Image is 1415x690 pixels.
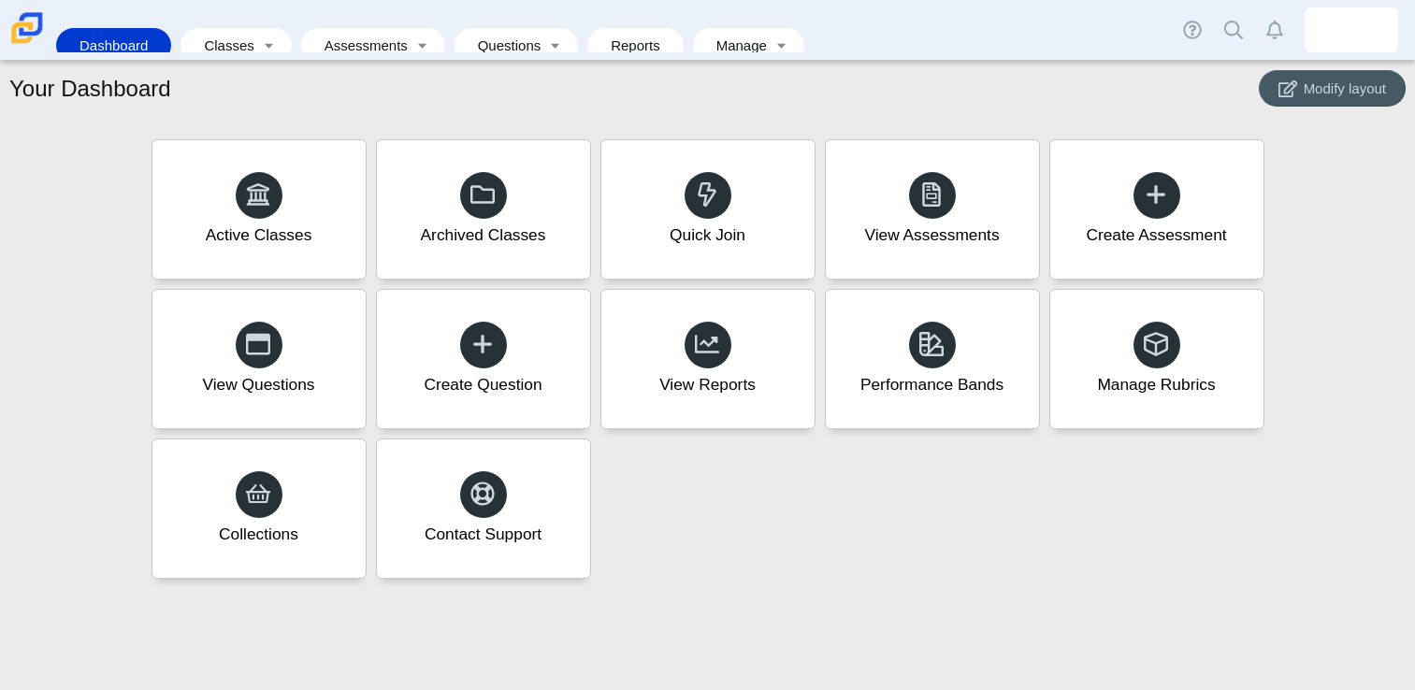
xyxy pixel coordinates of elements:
[1097,373,1215,396] div: Manage Rubrics
[464,28,542,63] a: Questions
[1049,139,1264,280] a: Create Assessment
[376,139,591,280] a: Archived Classes
[1049,289,1264,429] a: Manage Rubrics
[206,223,312,247] div: Active Classes
[376,289,591,429] a: Create Question
[65,28,162,63] a: Dashboard
[1336,15,1366,45] img: emily.thomas.CoYEw4
[542,28,569,63] a: Toggle expanded
[600,289,816,429] a: View Reports
[769,28,795,63] a: Toggle expanded
[421,223,546,247] div: Archived Classes
[597,28,674,63] a: Reports
[219,523,298,546] div: Collections
[1305,7,1398,52] a: emily.thomas.CoYEw4
[152,139,367,280] a: Active Classes
[1304,80,1386,96] span: Modify layout
[310,28,410,63] a: Assessments
[256,28,282,63] a: Toggle expanded
[600,139,816,280] a: Quick Join
[670,223,745,247] div: Quick Join
[825,289,1040,429] a: Performance Bands
[7,35,47,50] a: Carmen School of Science & Technology
[860,373,1003,396] div: Performance Bands
[152,438,367,579] a: Collections
[152,289,367,429] a: View Questions
[864,223,999,247] div: View Assessments
[202,373,314,396] div: View Questions
[425,523,541,546] div: Contact Support
[376,438,591,579] a: Contact Support
[410,28,436,63] a: Toggle expanded
[702,28,769,63] a: Manage
[659,373,756,396] div: View Reports
[1254,9,1295,50] a: Alerts
[424,373,541,396] div: Create Question
[7,8,47,48] img: Carmen School of Science & Technology
[190,28,255,63] a: Classes
[1086,223,1226,247] div: Create Assessment
[9,73,171,105] h1: Your Dashboard
[1259,70,1406,107] button: Modify layout
[825,139,1040,280] a: View Assessments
